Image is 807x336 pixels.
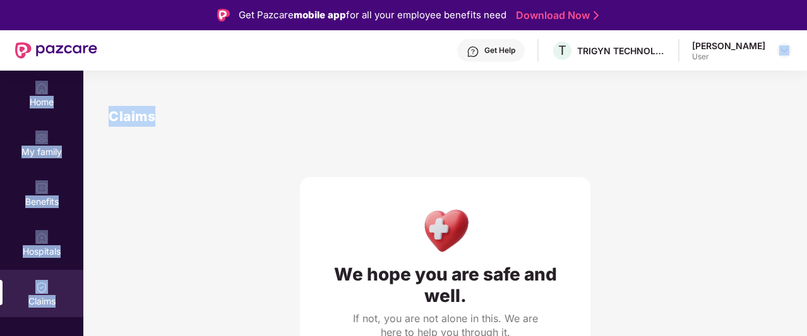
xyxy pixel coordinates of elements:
div: TRIGYN TECHNOLOGIES LIMITED [577,45,666,57]
img: svg+xml;base64,PHN2ZyBpZD0iQmVuZWZpdHMiIHhtbG5zPSJodHRwOi8vd3d3LnczLm9yZy8yMDAwL3N2ZyIgd2lkdGg9Ij... [35,182,48,194]
div: We hope you are safe and well. [325,264,565,306]
img: svg+xml;base64,PHN2ZyBpZD0iSG9zcGl0YWxzIiB4bWxucz0iaHR0cDovL3d3dy53My5vcmcvMjAwMC9zdmciIHdpZHRoPS... [35,231,48,244]
a: Download Now [516,9,595,22]
span: T [558,43,566,58]
img: svg+xml;base64,PHN2ZyBpZD0iSGVscC0zMngzMiIgeG1sbnM9Imh0dHA6Ly93d3cudzMub3JnLzIwMDAvc3ZnIiB3aWR0aD... [467,45,479,58]
img: svg+xml;base64,PHN2ZyBpZD0iRHJvcGRvd24tMzJ4MzIiIHhtbG5zPSJodHRwOi8vd3d3LnczLm9yZy8yMDAwL3N2ZyIgd2... [779,45,789,55]
img: svg+xml;base64,PHN2ZyBpZD0iQ2xhaW0iIHhtbG5zPSJodHRwOi8vd3d3LnczLm9yZy8yMDAwL3N2ZyIgd2lkdGg9IjIwIi... [35,281,48,294]
div: Get Help [484,45,515,55]
h1: Claims [109,106,155,127]
img: New Pazcare Logo [15,42,97,59]
img: Health Care [418,202,473,257]
strong: mobile app [294,9,346,21]
div: User [692,52,765,62]
img: svg+xml;base64,PHN2ZyBpZD0iSG9tZSIgeG1sbnM9Imh0dHA6Ly93d3cudzMub3JnLzIwMDAvc3ZnIiB3aWR0aD0iMjAiIG... [35,82,48,95]
div: Get Pazcare for all your employee benefits need [239,8,506,23]
img: Logo [217,9,230,21]
img: Stroke [594,9,599,22]
div: [PERSON_NAME] [692,40,765,52]
img: svg+xml;base64,PHN2ZyB3aWR0aD0iMjAiIGhlaWdodD0iMjAiIHZpZXdCb3g9IjAgMCAyMCAyMCIgZmlsbD0ibm9uZSIgeG... [35,132,48,144]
